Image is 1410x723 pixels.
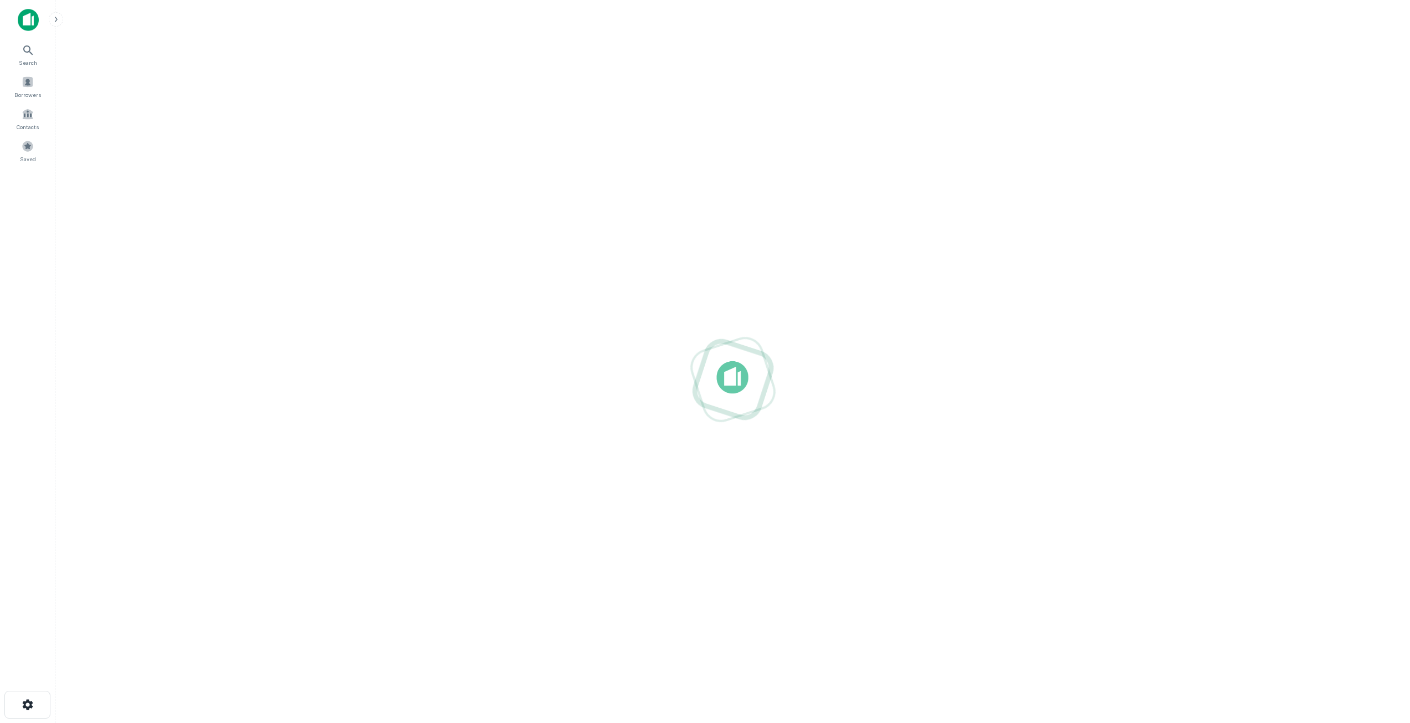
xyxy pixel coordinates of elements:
[17,122,39,131] span: Contacts
[3,104,52,134] a: Contacts
[18,9,39,31] img: capitalize-icon.png
[3,39,52,69] a: Search
[19,58,37,67] span: Search
[3,71,52,101] a: Borrowers
[20,155,36,163] span: Saved
[3,136,52,166] a: Saved
[14,90,41,99] span: Borrowers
